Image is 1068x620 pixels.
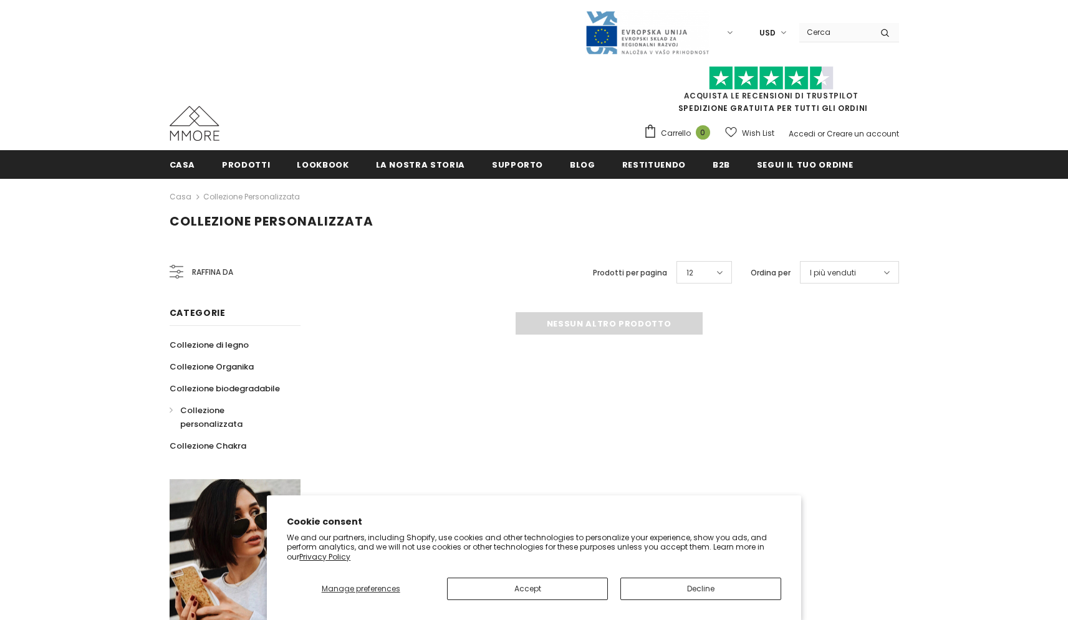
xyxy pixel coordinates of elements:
span: supporto [492,159,543,171]
img: Fidati di Pilot Stars [709,66,834,90]
span: Collezione biodegradabile [170,383,280,394]
a: Creare un account [827,128,899,139]
a: La nostra storia [376,150,465,178]
span: USD [759,27,776,39]
span: SPEDIZIONE GRATUITA PER TUTTI GLI ORDINI [643,72,899,113]
span: or [817,128,825,139]
button: Decline [620,578,781,600]
p: We and our partners, including Shopify, use cookies and other technologies to personalize your ex... [287,533,781,562]
span: Carrello [661,127,691,140]
a: Collezione personalizzata [170,399,287,435]
label: Ordina per [751,267,791,279]
a: B2B [713,150,730,178]
button: Accept [447,578,608,600]
a: Wish List [725,122,774,144]
a: Collezione personalizzata [203,191,300,202]
a: Collezione Chakra [170,435,246,457]
a: Collezione Organika [170,356,254,378]
a: Restituendo [622,150,686,178]
span: Blog [570,159,595,171]
a: Acquista le recensioni di TrustPilot [684,90,859,101]
span: Prodotti [222,159,270,171]
h2: Cookie consent [287,515,781,528]
label: Prodotti per pagina [593,267,667,279]
span: Collezione Chakra [170,440,246,452]
a: Javni Razpis [585,27,710,37]
span: Manage preferences [322,583,400,594]
a: Collezione di legno [170,334,249,356]
a: Lookbook [297,150,349,178]
a: Carrello 0 [643,124,716,143]
span: I più venduti [810,267,856,279]
a: supporto [492,150,543,178]
span: Collezione personalizzata [180,404,243,430]
img: Javni Razpis [585,10,710,55]
span: La nostra storia [376,159,465,171]
span: Casa [170,159,196,171]
a: Privacy Policy [299,551,350,562]
input: Search Site [799,23,871,41]
span: 12 [686,267,693,279]
a: Blog [570,150,595,178]
span: Wish List [742,127,774,140]
span: Restituendo [622,159,686,171]
span: 0 [696,125,710,140]
span: Categorie [170,307,226,319]
a: Accedi [789,128,815,139]
span: Segui il tuo ordine [757,159,853,171]
button: Manage preferences [287,578,435,600]
a: Casa [170,150,196,178]
a: Collezione biodegradabile [170,378,280,399]
span: Raffina da [192,265,233,279]
a: Prodotti [222,150,270,178]
span: Collezione Organika [170,361,254,373]
a: Casa [170,189,191,204]
img: Casi MMORE [170,106,219,141]
span: Collezione personalizzata [170,212,373,230]
span: Collezione di legno [170,339,249,351]
span: Lookbook [297,159,349,171]
a: Segui il tuo ordine [757,150,853,178]
span: B2B [713,159,730,171]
